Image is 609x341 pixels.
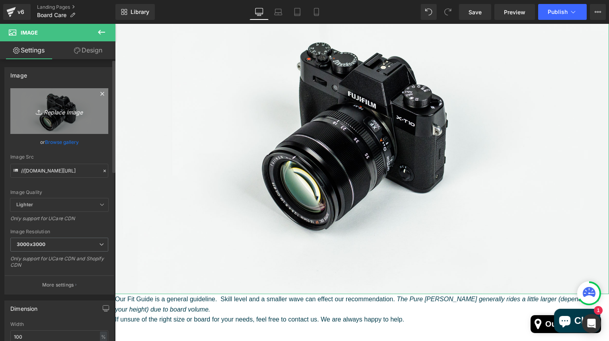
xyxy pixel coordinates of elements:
span: Publish [548,9,568,15]
div: Image Src [10,154,108,160]
button: Publish [538,4,587,20]
span: Library [131,8,149,15]
input: Link [10,164,108,178]
a: New Library [115,4,155,20]
td: Rider Height [135,311,286,333]
a: Tablet [288,4,307,20]
a: Preview [494,4,535,20]
span: Preview [504,8,525,16]
div: v6 [16,7,26,17]
span: Save [468,8,482,16]
a: Laptop [269,4,288,20]
i: Replace Image [27,106,91,116]
button: Undo [421,4,437,20]
a: Mobile [307,4,326,20]
a: Desktop [250,4,269,20]
div: Only support for UCare CDN and Shopify CDN [10,256,108,273]
span: Board Care [37,12,66,18]
b: 3000x3000 [17,241,45,247]
div: Image Quality [10,190,108,195]
div: Image Resolution [10,229,108,234]
button: Redo [440,4,456,20]
div: Width [10,322,108,327]
a: Design [59,41,117,59]
div: Only support for UCare CDN [10,215,108,227]
b: Our locations [428,296,484,304]
b: Lighter [16,201,33,207]
td: Rider Weight (lbs) [287,311,494,333]
a: Browse gallery [45,135,79,149]
button: More [590,4,606,20]
div: or [10,138,108,146]
a: Landing Pages [37,4,115,10]
button: More settings [5,275,114,294]
inbox-online-store-chat: Shopify online store chat [437,285,488,311]
span: Image [21,29,38,36]
div: Image [10,68,27,79]
div: Open Intercom Messenger [582,314,601,333]
p: More settings [42,281,74,289]
div: Dimension [10,301,38,312]
a: v6 [3,4,31,20]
